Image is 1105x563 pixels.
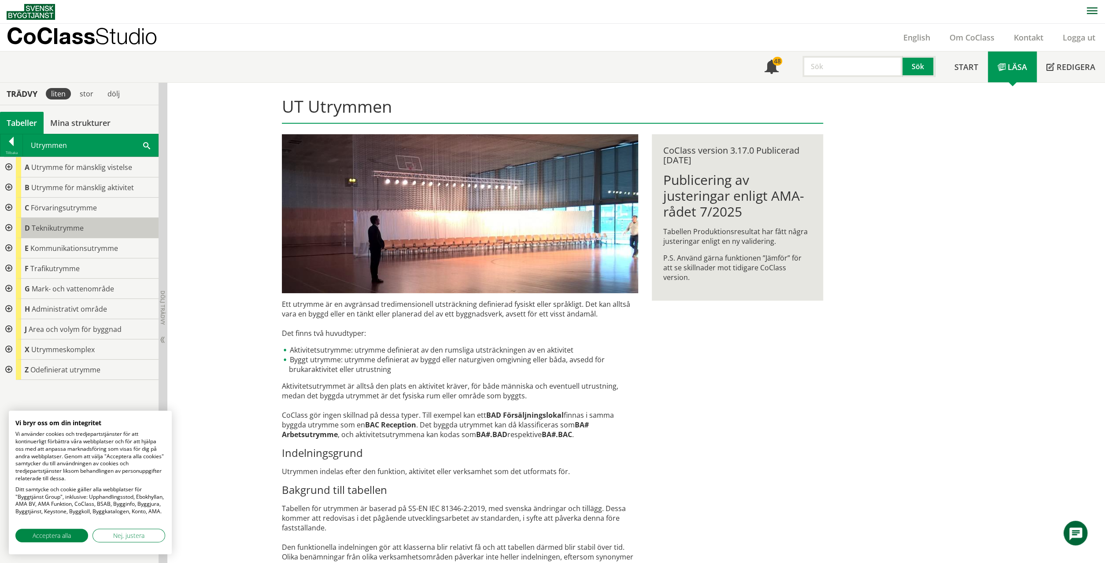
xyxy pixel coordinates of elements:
p: P.S. Använd gärna funktionen ”Jämför” för att se skillnader mot tidigare CoClass version. [663,253,812,282]
span: E [25,243,29,253]
a: Mina strukturer [44,112,117,134]
span: Acceptera alla [33,531,71,540]
span: Dölj trädvy [159,291,166,325]
h3: Indelningsgrund [282,446,638,460]
span: A [25,162,30,172]
span: Utrymmeskomplex [31,345,95,354]
span: H [25,304,30,314]
span: C [25,203,29,213]
button: Justera cookie preferenser [92,529,165,542]
strong: BA# Arbetsutrymme [282,420,589,439]
a: Läsa [988,52,1037,82]
div: 48 [772,57,782,66]
div: dölj [102,88,125,99]
strong: BA#.BAC [542,430,572,439]
button: Sök [902,56,935,77]
div: Tillbaka [0,149,22,156]
span: D [25,223,30,233]
span: Kommunikationsutrymme [30,243,118,253]
span: Trafikutrymme [30,264,80,273]
span: Notifikationer [765,61,779,75]
span: J [25,324,27,334]
span: Utrymme för mänsklig aktivitet [31,183,134,192]
a: Logga ut [1053,32,1105,43]
div: CoClass version 3.17.0 Publicerad [DATE] [663,146,812,165]
p: Vi använder cookies och tredjepartstjänster för att kontinuerligt förbättra våra webbplatser och ... [15,431,165,482]
img: utrymme.jpg [282,134,638,293]
a: 48 [755,52,788,82]
p: CoClass [7,31,157,41]
strong: BA#.BAD [476,430,507,439]
span: Administrativt område [32,304,107,314]
a: Kontakt [1004,32,1053,43]
span: Z [25,365,29,375]
span: Odefinierat utrymme [30,365,100,375]
h1: Publicering av justeringar enligt AMA-rådet 7/2025 [663,172,812,220]
h3: Bakgrund till tabellen [282,483,638,497]
div: liten [46,88,71,99]
span: Redigera [1057,62,1095,72]
p: Tabellen Produktionsresultat har fått några justeringar enligt en ny validering. [663,227,812,246]
div: stor [74,88,99,99]
input: Sök [802,56,902,77]
span: Start [954,62,978,72]
strong: BAD Försäljningslokal [486,410,564,420]
span: Teknikutrymme [32,223,84,233]
img: Svensk Byggtjänst [7,4,55,20]
div: Trädvy [2,89,42,99]
a: Om CoClass [940,32,1004,43]
button: Acceptera alla cookies [15,529,88,542]
a: English [894,32,940,43]
span: F [25,264,29,273]
span: G [25,284,30,294]
li: Aktivitetsutrymme: utrymme definierat av den rumsliga utsträckningen av en aktivitet [282,345,638,355]
span: Mark- och vattenområde [32,284,114,294]
span: Sök i tabellen [143,140,150,150]
div: Utrymmen [23,134,158,156]
span: Studio [95,23,157,49]
span: X [25,345,30,354]
span: B [25,183,30,192]
span: Area och volym för byggnad [29,324,122,334]
span: Nej, justera [113,531,144,540]
span: Läsa [1008,62,1027,72]
a: Redigera [1037,52,1105,82]
li: Byggt utrymme: utrymme definierat av byggd eller naturgiven omgivning eller båda, avsedd för bruk... [282,355,638,374]
h2: Vi bryr oss om din integritet [15,419,165,427]
a: CoClassStudio [7,24,176,51]
span: Förvaringsutrymme [31,203,97,213]
h1: UT Utrymmen [282,96,823,124]
a: Start [945,52,988,82]
span: Utrymme för mänsklig vistelse [31,162,132,172]
p: Ditt samtycke och cookie gäller alla webbplatser för "Byggtjänst Group", inklusive: Upphandlingss... [15,486,165,515]
strong: BAC Reception [365,420,416,430]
